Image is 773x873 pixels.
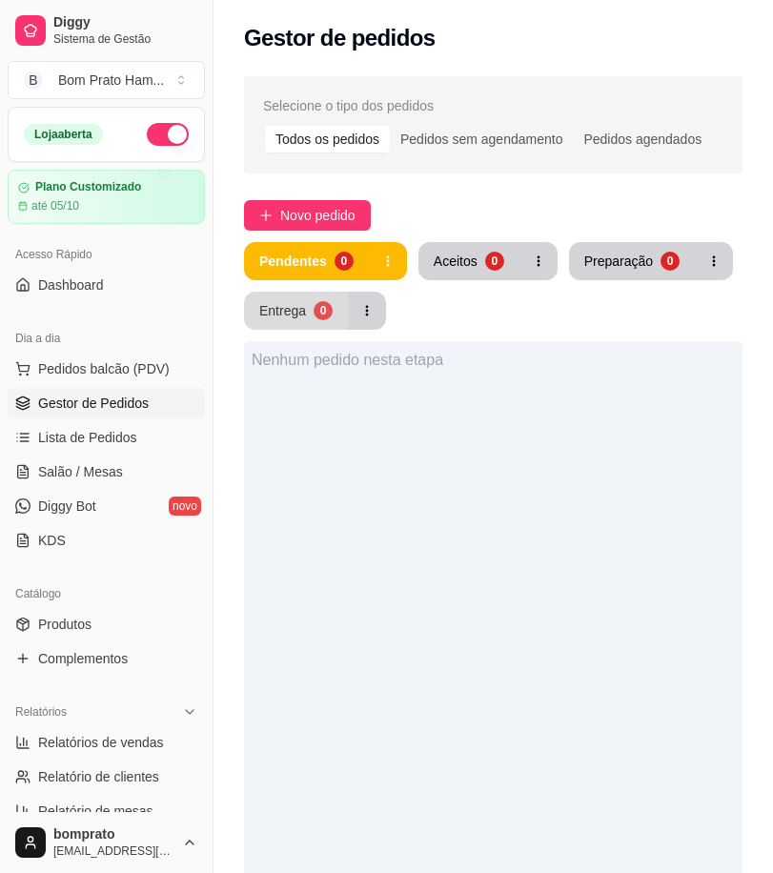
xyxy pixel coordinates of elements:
[244,23,436,53] h2: Gestor de pedidos
[259,301,306,320] div: Entrega
[244,200,371,231] button: Novo pedido
[280,205,356,226] span: Novo pedido
[38,428,137,447] span: Lista de Pedidos
[24,71,43,90] span: B
[8,422,205,453] a: Lista de Pedidos
[8,354,205,384] button: Pedidos balcão (PDV)
[259,252,327,271] div: Pendentes
[8,457,205,487] a: Salão / Mesas
[8,61,205,99] button: Select a team
[259,209,273,222] span: plus
[418,242,519,280] button: Aceitos0
[263,95,434,116] span: Selecione o tipo dos pedidos
[8,8,205,53] a: DiggySistema de Gestão
[661,252,680,271] div: 0
[584,252,653,271] div: Preparação
[434,252,478,271] div: Aceitos
[244,292,348,330] button: Entrega0
[53,826,174,843] span: bomprato
[569,242,695,280] button: Preparação0
[8,323,205,354] div: Dia a dia
[8,643,205,674] a: Complementos
[38,615,92,634] span: Produtos
[8,170,205,224] a: Plano Customizadoaté 05/10
[8,609,205,640] a: Produtos
[15,704,67,720] span: Relatórios
[38,394,149,413] span: Gestor de Pedidos
[8,525,205,556] a: KDS
[58,71,164,90] div: Bom Prato Ham ...
[335,252,354,271] div: 0
[38,462,123,481] span: Salão / Mesas
[314,301,333,320] div: 0
[38,275,104,294] span: Dashboard
[265,126,390,152] div: Todos os pedidos
[38,359,170,378] span: Pedidos balcão (PDV)
[8,388,205,418] a: Gestor de Pedidos
[8,491,205,521] a: Diggy Botnovo
[38,531,66,550] span: KDS
[8,820,205,865] button: bomprato[EMAIL_ADDRESS][DOMAIN_NAME]
[53,31,197,47] span: Sistema de Gestão
[244,242,369,280] button: Pendentes0
[8,579,205,609] div: Catálogo
[53,14,197,31] span: Diggy
[8,727,205,758] a: Relatórios de vendas
[35,180,141,194] article: Plano Customizado
[252,349,735,372] div: Nenhum pedido nesta etapa
[390,126,573,152] div: Pedidos sem agendamento
[24,124,103,145] div: Loja aberta
[38,649,128,668] span: Complementos
[38,733,164,752] span: Relatórios de vendas
[53,843,174,859] span: [EMAIL_ADDRESS][DOMAIN_NAME]
[38,497,96,516] span: Diggy Bot
[573,126,712,152] div: Pedidos agendados
[8,239,205,270] div: Acesso Rápido
[147,123,189,146] button: Alterar Status
[8,796,205,826] a: Relatório de mesas
[38,767,159,786] span: Relatório de clientes
[31,198,79,213] article: até 05/10
[8,270,205,300] a: Dashboard
[485,252,504,271] div: 0
[38,802,153,821] span: Relatório de mesas
[8,761,205,792] a: Relatório de clientes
